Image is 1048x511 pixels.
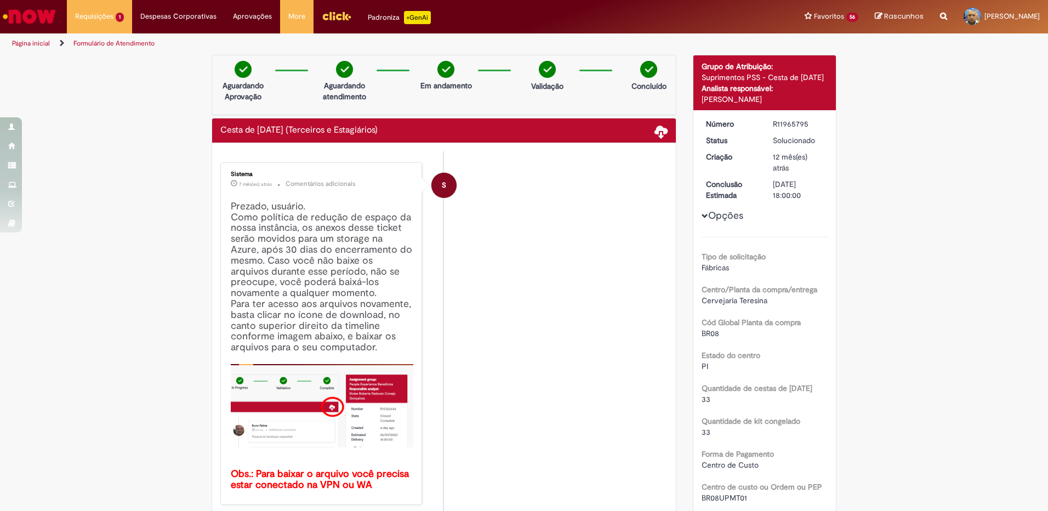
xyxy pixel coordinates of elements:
span: S [442,172,446,198]
ul: Trilhas de página [8,33,691,54]
span: 1 [116,13,124,22]
div: Padroniza [368,11,431,24]
div: Grupo de Atribuição: [702,61,828,72]
img: check-circle-green.png [539,61,556,78]
div: R11965795 [773,118,824,129]
span: Fábricas [702,263,729,272]
p: Aguardando Aprovação [217,80,270,102]
span: BR08UPMT01 [702,493,747,503]
span: [PERSON_NAME] [984,12,1040,21]
b: Tipo de solicitação [702,252,766,262]
b: Quantidade de kit congelado [702,416,800,426]
b: Centro/Planta da compra/entrega [702,285,817,294]
p: +GenAi [404,11,431,24]
img: x_mdbda_azure_blob.picture2.png [231,364,413,447]
span: 33 [702,427,710,437]
div: [PERSON_NAME] [702,94,828,105]
img: check-circle-green.png [235,61,252,78]
img: check-circle-green.png [640,61,657,78]
b: Estado do centro [702,350,760,360]
div: Solucionado [773,135,824,146]
img: check-circle-green.png [437,61,454,78]
span: Rascunhos [884,11,924,21]
div: Analista responsável: [702,83,828,94]
dt: Conclusão Estimada [698,179,765,201]
b: Forma de Pagamento [702,449,774,459]
a: Página inicial [12,39,50,48]
p: Concluído [631,81,667,92]
div: 05/09/2024 18:31:49 [773,151,824,173]
span: 33 [702,394,710,404]
span: PI [702,361,708,371]
b: Cód Global Planta da compra [702,317,801,327]
span: Aprovações [233,11,272,22]
img: click_logo_yellow_360x200.png [322,8,351,24]
span: Baixar anexos [654,124,668,138]
p: Em andamento [420,80,472,91]
div: Sistema [231,171,413,178]
dt: Status [698,135,765,146]
span: BR08 [702,328,719,338]
p: Validação [531,81,563,92]
div: Suprimentos PSS - Cesta de [DATE] [702,72,828,83]
dt: Número [698,118,765,129]
h4: Prezado, usuário. Como política de redução de espaço da nossa instância, os anexos desse ticket s... [231,201,413,491]
time: 05/09/2024 18:31:49 [773,152,807,173]
img: check-circle-green.png [336,61,353,78]
span: 56 [846,13,858,22]
b: Quantidade de cestas de [DATE] [702,383,812,393]
a: Rascunhos [875,12,924,22]
b: Centro de custo ou Ordem ou PEP [702,482,822,492]
time: 02/02/2025 16:00:14 [239,181,272,188]
span: Favoritos [814,11,844,22]
span: Centro de Custo [702,460,759,470]
h2: Cesta de Natal (Terceiros e Estagiários) Histórico de tíquete [220,126,378,135]
span: 12 mês(es) atrás [773,152,807,173]
div: [DATE] 18:00:00 [773,179,824,201]
small: Comentários adicionais [286,179,356,189]
span: Requisições [75,11,113,22]
span: Cervejaria Teresina [702,296,767,305]
p: Aguardando atendimento [318,80,371,102]
div: System [431,173,457,198]
a: Formulário de Atendimento [73,39,155,48]
b: Obs.: Para baixar o arquivo você precisa estar conectado na VPN ou WA [231,468,412,491]
img: ServiceNow [1,5,58,27]
span: More [288,11,305,22]
span: Despesas Corporativas [140,11,217,22]
dt: Criação [698,151,765,162]
span: 7 mês(es) atrás [239,181,272,188]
